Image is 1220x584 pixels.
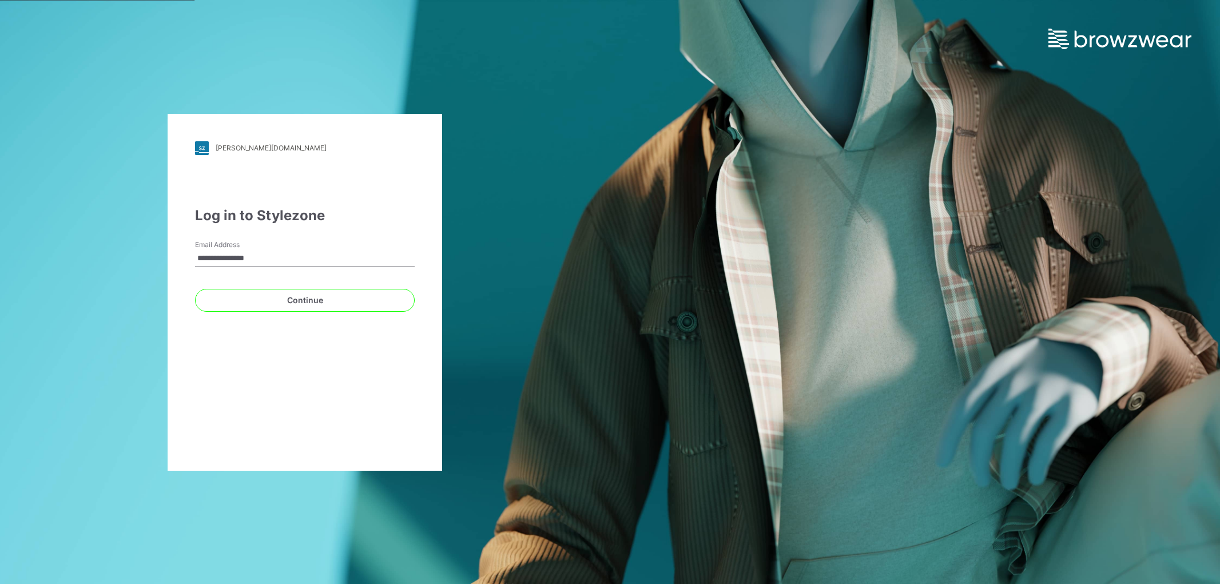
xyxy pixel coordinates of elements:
label: Email Address [195,240,275,250]
div: Log in to Stylezone [195,205,415,226]
button: Continue [195,289,415,312]
div: [PERSON_NAME][DOMAIN_NAME] [216,144,327,152]
img: stylezone-logo.562084cfcfab977791bfbf7441f1a819.svg [195,141,209,155]
a: [PERSON_NAME][DOMAIN_NAME] [195,141,415,155]
img: browzwear-logo.e42bd6dac1945053ebaf764b6aa21510.svg [1048,29,1191,49]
